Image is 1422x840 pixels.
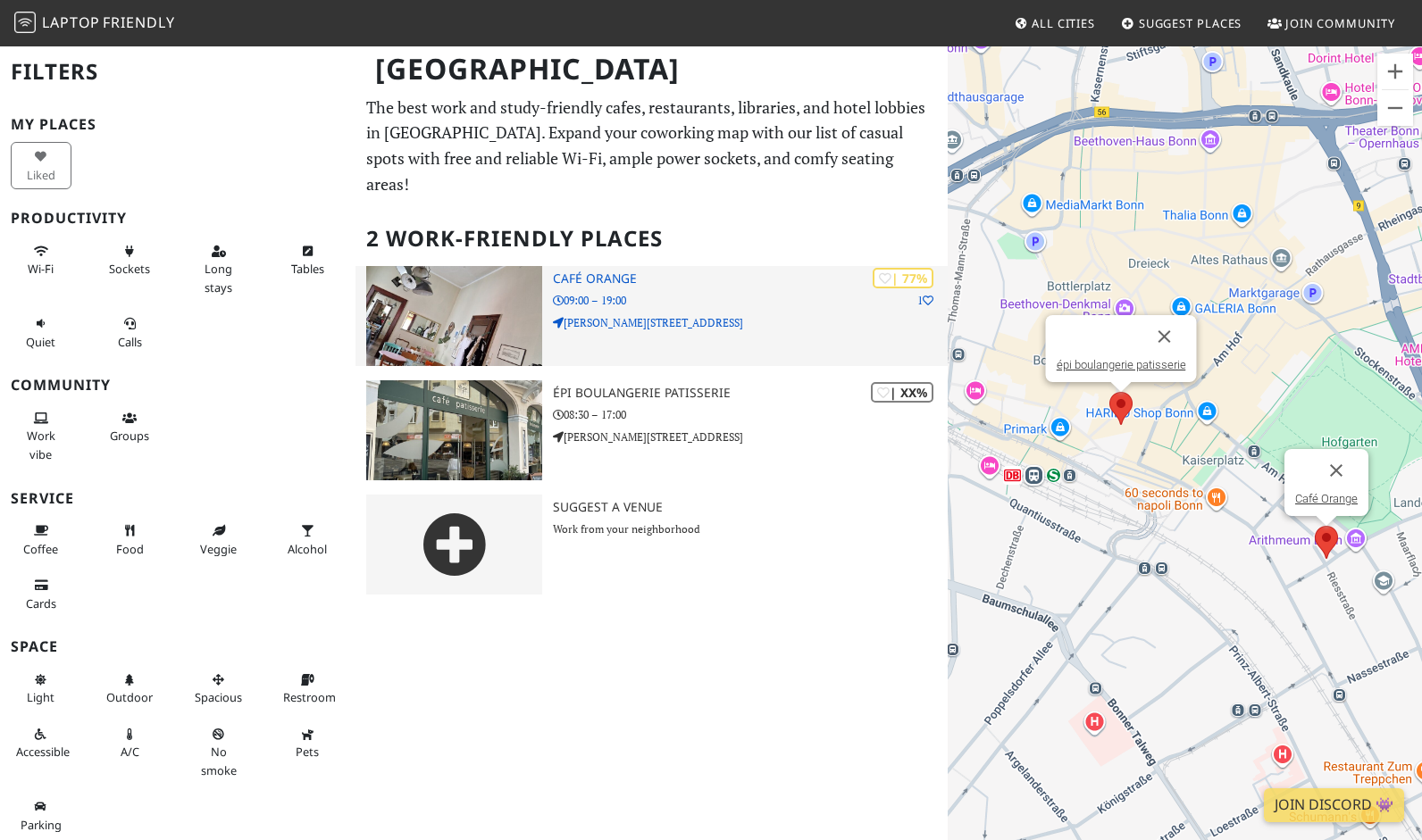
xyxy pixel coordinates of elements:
[11,638,345,655] h3: Space
[16,744,70,760] span: Accessible
[1295,492,1358,505] a: Café Orange
[188,237,249,302] button: Long stays
[103,12,174,32] span: Friendly
[23,541,58,557] span: Coffee
[188,516,249,563] button: Veggie
[1139,15,1242,31] span: Suggest Places
[28,261,54,277] span: Stable Wi-Fi
[11,570,71,618] button: Cards
[100,237,161,284] button: Sockets
[11,792,71,839] button: Parking
[366,95,937,197] p: The best work and study-friendly cafes, restaurants, libraries, and hotel lobbies in [GEOGRAPHIC_...
[26,334,55,350] span: Quiet
[1142,315,1185,358] button: Close
[553,520,948,537] p: Work from your neighborhood
[110,428,149,444] span: Group tables
[11,403,71,469] button: Work vibe
[11,719,71,767] button: Accessible
[278,665,339,712] button: Restroom
[553,386,948,401] h3: épi boulangerie patisserie
[26,595,56,611] span: Credit cards
[11,377,345,394] h3: Community
[14,12,36,33] img: LaptopFriendly
[100,516,161,563] button: Food
[355,495,948,595] a: Suggest a Venue Work from your neighborhood
[106,689,153,705] span: Outdoor area
[11,516,71,563] button: Coffee
[1377,54,1413,89] button: Zoom in
[917,292,933,309] p: 1
[366,212,937,266] h2: 2 Work-Friendly Places
[355,266,948,366] a: Café Orange | 77% 1 Café Orange 09:00 – 19:00 [PERSON_NAME][STREET_ADDRESS]
[366,266,542,366] img: Café Orange
[1114,7,1250,39] a: Suggest Places
[27,689,54,705] span: Natural light
[200,541,237,557] span: Veggie
[1260,7,1402,39] a: Join Community
[100,665,161,712] button: Outdoor
[11,210,345,227] h3: Productivity
[121,744,139,760] span: Air conditioned
[553,314,948,331] p: [PERSON_NAME][STREET_ADDRESS]
[1007,7,1102,39] a: All Cities
[296,744,319,760] span: Pet friendly
[100,403,161,451] button: Groups
[118,334,142,350] span: Video/audio calls
[21,817,62,833] span: Parking
[195,689,242,705] span: Spacious
[283,689,336,705] span: Restroom
[366,495,542,595] img: gray-place-d2bdb4477600e061c01bd816cc0f2ef0cfcb1ca9e3ad78868dd16fb2af073a21.png
[100,309,161,356] button: Calls
[1315,449,1358,492] button: Close
[100,719,161,767] button: A/C
[355,380,948,480] a: épi boulangerie patisserie | XX% épi boulangerie patisserie 08:30 – 17:00 [PERSON_NAME][STREET_AD...
[11,116,345,133] h3: My Places
[1285,15,1395,31] span: Join Community
[1056,358,1185,371] a: épi boulangerie patisserie
[11,665,71,712] button: Light
[42,12,100,32] span: Laptop
[553,500,948,515] h3: Suggest a Venue
[11,309,71,356] button: Quiet
[278,237,339,284] button: Tables
[278,719,339,767] button: Pets
[109,261,150,277] span: Power sockets
[188,719,249,785] button: No smoke
[553,428,948,445] p: [PERSON_NAME][STREET_ADDRESS]
[871,382,933,403] div: | XX%
[188,665,249,712] button: Spacious
[116,541,144,557] span: Food
[1032,15,1095,31] span: All Cities
[11,490,345,507] h3: Service
[873,268,933,288] div: | 77%
[11,237,71,284] button: Wi-Fi
[14,8,175,39] a: LaptopFriendly LaptopFriendly
[27,428,55,462] span: People working
[553,271,948,287] h3: Café Orange
[361,45,944,94] h1: [GEOGRAPHIC_DATA]
[201,744,237,778] span: Smoke free
[366,380,542,480] img: épi boulangerie patisserie
[553,406,948,423] p: 08:30 – 17:00
[288,541,327,557] span: Alcohol
[11,45,345,99] h2: Filters
[553,292,948,309] p: 09:00 – 19:00
[1377,90,1413,126] button: Zoom out
[205,261,232,295] span: Long stays
[291,261,324,277] span: Work-friendly tables
[278,516,339,563] button: Alcohol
